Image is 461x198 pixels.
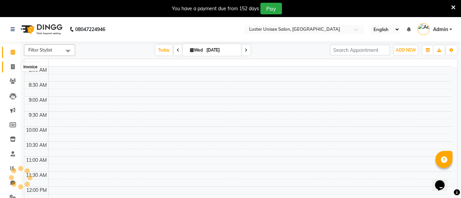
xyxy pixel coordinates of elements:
[22,63,39,71] div: Invoice
[433,26,448,33] span: Admin
[204,45,239,55] input: 2025-09-03
[25,157,48,164] div: 11:00 AM
[25,187,48,194] div: 12:00 PM
[25,142,48,149] div: 10:30 AM
[432,171,454,191] iframe: chat widget
[155,45,173,55] span: Today
[25,127,48,134] div: 10:00 AM
[25,172,48,179] div: 11:30 AM
[75,20,105,39] b: 08047224946
[27,112,48,119] div: 9:30 AM
[394,45,418,55] button: ADD NEW
[17,20,64,39] img: logo
[188,47,204,53] span: Wed
[27,97,48,104] div: 9:00 AM
[172,5,259,12] div: You have a payment due from 152 days
[330,45,390,55] input: Search Appointment
[418,23,430,35] img: Admin
[260,3,282,14] button: Pay
[27,82,48,89] div: 8:30 AM
[396,47,416,53] span: ADD NEW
